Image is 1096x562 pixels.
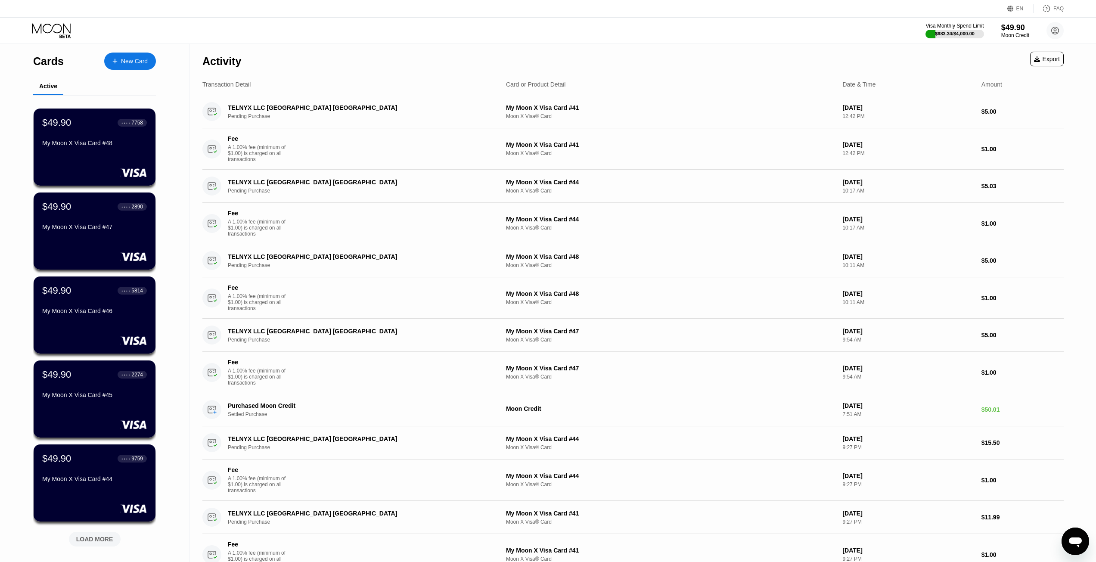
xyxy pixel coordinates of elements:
[981,477,1064,484] div: $1.00
[121,289,130,292] div: ● ● ● ●
[925,23,984,29] div: Visa Monthly Spend Limit
[228,219,292,237] div: A 1.00% fee (minimum of $1.00) is charged on all transactions
[981,295,1064,301] div: $1.00
[42,140,147,146] div: My Moon X Visa Card #48
[39,83,57,90] div: Active
[42,307,147,314] div: My Moon X Visa Card #46
[202,352,1064,393] div: FeeA 1.00% fee (minimum of $1.00) is charged on all transactionsMy Moon X Visa Card #47Moon X Vis...
[506,253,835,260] div: My Moon X Visa Card #48
[228,262,495,268] div: Pending Purchase
[506,547,835,554] div: My Moon X Visa Card #41
[202,460,1064,501] div: FeeA 1.00% fee (minimum of $1.00) is charged on all transactionsMy Moon X Visa Card #44Moon X Vis...
[202,95,1064,128] div: TELNYX LLC [GEOGRAPHIC_DATA] [GEOGRAPHIC_DATA]Pending PurchaseMy Moon X Visa Card #41Moon X Visa®...
[42,224,147,230] div: My Moon X Visa Card #47
[228,113,495,119] div: Pending Purchase
[34,193,155,270] div: $49.90● ● ● ●2890My Moon X Visa Card #47
[228,328,476,335] div: TELNYX LLC [GEOGRAPHIC_DATA] [GEOGRAPHIC_DATA]
[981,551,1064,558] div: $1.00
[842,444,974,450] div: 9:27 PM
[228,337,495,343] div: Pending Purchase
[228,411,495,417] div: Settled Purchase
[506,337,835,343] div: Moon X Visa® Card
[228,444,495,450] div: Pending Purchase
[228,179,476,186] div: TELNYX LLC [GEOGRAPHIC_DATA] [GEOGRAPHIC_DATA]
[228,253,476,260] div: TELNYX LLC [GEOGRAPHIC_DATA] [GEOGRAPHIC_DATA]
[842,374,974,380] div: 9:54 AM
[228,135,288,142] div: Fee
[981,146,1064,152] div: $1.00
[981,439,1064,446] div: $15.50
[228,402,476,409] div: Purchased Moon Credit
[506,435,835,442] div: My Moon X Visa Card #44
[842,472,974,479] div: [DATE]
[981,220,1064,227] div: $1.00
[842,150,974,156] div: 12:42 PM
[228,293,292,311] div: A 1.00% fee (minimum of $1.00) is charged on all transactions
[506,141,835,148] div: My Moon X Visa Card #41
[506,113,835,119] div: Moon X Visa® Card
[506,444,835,450] div: Moon X Visa® Card
[1007,4,1034,13] div: EN
[1030,52,1064,66] div: Export
[842,547,974,554] div: [DATE]
[981,332,1064,338] div: $5.00
[842,299,974,305] div: 10:11 AM
[42,453,71,464] div: $49.90
[981,406,1064,413] div: $50.01
[104,53,156,70] div: New Card
[202,277,1064,319] div: FeeA 1.00% fee (minimum of $1.00) is charged on all transactionsMy Moon X Visa Card #48Moon X Vis...
[506,481,835,487] div: Moon X Visa® Card
[506,510,835,517] div: My Moon X Visa Card #41
[506,150,835,156] div: Moon X Visa® Card
[42,201,71,212] div: $49.90
[202,319,1064,352] div: TELNYX LLC [GEOGRAPHIC_DATA] [GEOGRAPHIC_DATA]Pending PurchaseMy Moon X Visa Card #47Moon X Visa®...
[842,262,974,268] div: 10:11 AM
[842,556,974,562] div: 9:27 PM
[202,170,1064,203] div: TELNYX LLC [GEOGRAPHIC_DATA] [GEOGRAPHIC_DATA]Pending PurchaseMy Moon X Visa Card #44Moon X Visa®...
[228,104,476,111] div: TELNYX LLC [GEOGRAPHIC_DATA] [GEOGRAPHIC_DATA]
[925,23,984,38] div: Visa Monthly Spend Limit$683.34/$4,000.00
[228,210,288,217] div: Fee
[842,188,974,194] div: 10:17 AM
[506,81,566,88] div: Card or Product Detail
[202,244,1064,277] div: TELNYX LLC [GEOGRAPHIC_DATA] [GEOGRAPHIC_DATA]Pending PurchaseMy Moon X Visa Card #48Moon X Visa®...
[981,81,1002,88] div: Amount
[842,141,974,148] div: [DATE]
[842,216,974,223] div: [DATE]
[131,456,143,462] div: 9759
[842,365,974,372] div: [DATE]
[981,183,1064,189] div: $5.03
[506,179,835,186] div: My Moon X Visa Card #44
[228,541,288,548] div: Fee
[42,285,71,296] div: $49.90
[842,179,974,186] div: [DATE]
[842,290,974,297] div: [DATE]
[76,535,113,543] div: LOAD MORE
[842,104,974,111] div: [DATE]
[1001,23,1029,32] div: $49.90
[42,391,147,398] div: My Moon X Visa Card #45
[842,253,974,260] div: [DATE]
[1001,23,1029,38] div: $49.90Moon Credit
[842,435,974,442] div: [DATE]
[935,31,975,36] div: $683.34 / $4,000.00
[33,55,64,68] div: Cards
[121,58,148,65] div: New Card
[34,276,155,354] div: $49.90● ● ● ●5814My Moon X Visa Card #46
[506,328,835,335] div: My Moon X Visa Card #47
[506,472,835,479] div: My Moon X Visa Card #44
[506,519,835,525] div: Moon X Visa® Card
[506,365,835,372] div: My Moon X Visa Card #47
[131,372,143,378] div: 2274
[842,411,974,417] div: 7:51 AM
[506,216,835,223] div: My Moon X Visa Card #44
[62,528,127,546] div: LOAD MORE
[1001,32,1029,38] div: Moon Credit
[506,104,835,111] div: My Moon X Visa Card #41
[34,360,155,438] div: $49.90● ● ● ●2274My Moon X Visa Card #45
[506,262,835,268] div: Moon X Visa® Card
[202,55,241,68] div: Activity
[506,299,835,305] div: Moon X Visa® Card
[202,501,1064,534] div: TELNYX LLC [GEOGRAPHIC_DATA] [GEOGRAPHIC_DATA]Pending PurchaseMy Moon X Visa Card #41Moon X Visa®...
